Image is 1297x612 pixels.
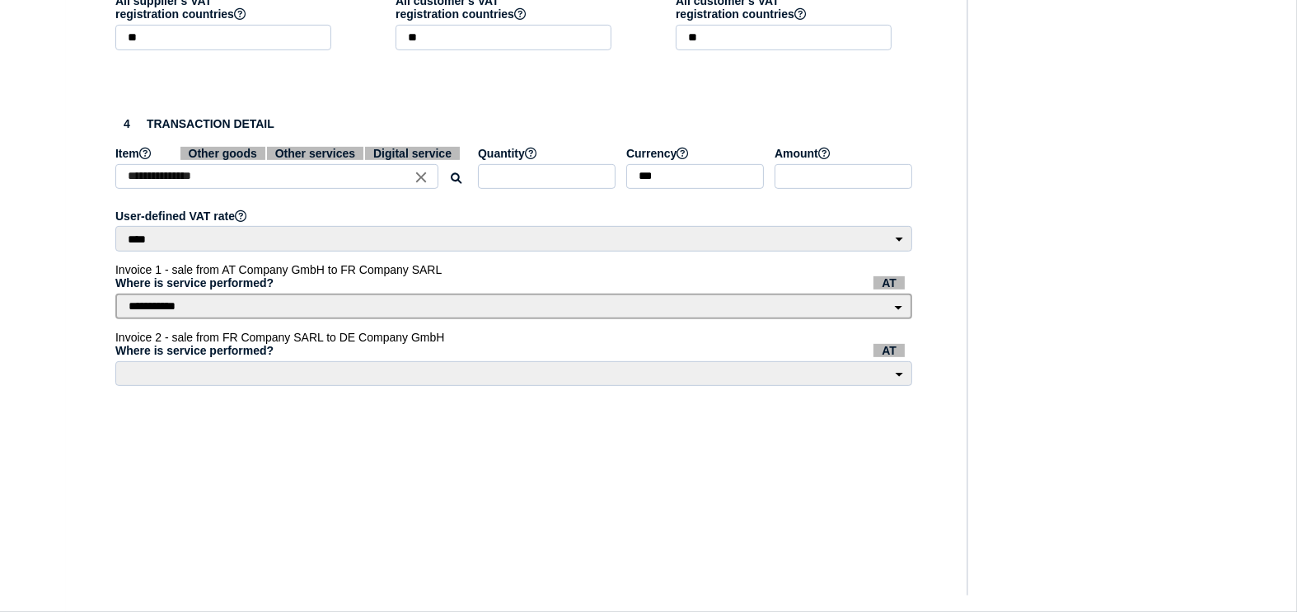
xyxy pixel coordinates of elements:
[115,112,138,135] div: 4
[873,344,905,357] span: AT
[412,168,430,186] i: Close
[115,147,470,160] label: Item
[180,147,265,160] span: Other goods
[115,112,915,135] h3: Transaction detail
[115,331,444,344] span: Invoice 2 - sale from FR Company SARL to DE Company GmbH
[115,209,915,223] label: User-defined VAT rate
[115,344,915,357] label: Where is service performed?
[99,96,931,415] section: Define the item, and answer additional questions
[442,165,470,192] button: Search for an item by HS code or use natural language description
[365,147,460,160] span: Digital service
[775,147,915,160] label: Amount
[873,276,905,290] span: AT
[267,147,363,160] span: Other services
[115,276,915,290] label: Where is service performed?
[626,147,766,160] label: Currency
[478,147,618,160] label: Quantity
[115,263,442,276] span: Invoice 1 - sale from AT Company GmbH to FR Company SARL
